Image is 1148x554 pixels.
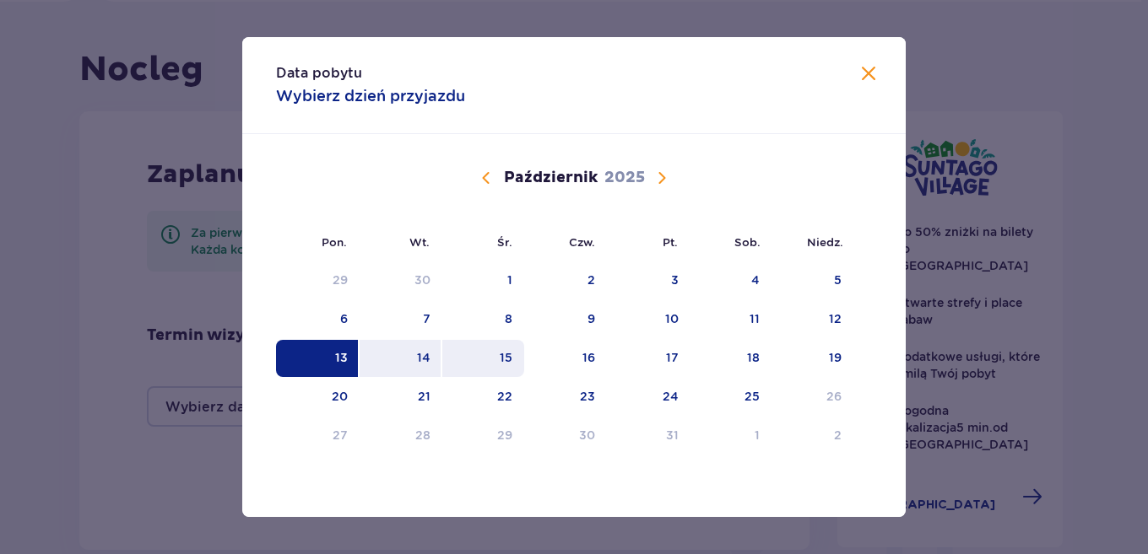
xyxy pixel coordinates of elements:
[504,168,598,188] p: Październik
[497,388,512,405] div: 22
[507,272,512,288] div: 1
[755,427,760,444] div: 1
[607,340,690,377] td: Choose piątek, 17 października 2025 as your check-out date. It’s available.
[360,379,443,416] td: Choose wtorek, 21 października 2025 as your check-out date. It’s available.
[442,301,524,338] td: Choose środa, 8 października 2025 as your check-out date. It’s available.
[418,388,430,405] div: 21
[665,310,679,327] div: 10
[747,349,760,366] div: 18
[276,262,360,299] td: Choose poniedziałek, 29 września 2025 as your check-out date. It’s available.
[666,349,679,366] div: 17
[807,235,843,249] small: Niedz.
[497,427,512,444] div: 29
[772,301,853,338] td: Choose niedziela, 12 października 2025 as your check-out date. It’s available.
[335,349,348,366] div: 13
[360,301,443,338] td: Choose wtorek, 7 października 2025 as your check-out date. It’s available.
[607,379,690,416] td: Choose piątek, 24 października 2025 as your check-out date. It’s available.
[442,417,524,454] td: Not available. środa, 29 października 2025
[750,310,760,327] div: 11
[242,134,906,483] div: Calendar
[607,417,690,454] td: Not available. piątek, 31 października 2025
[333,427,348,444] div: 27
[360,340,443,377] td: Choose wtorek, 14 października 2025 as your check-out date. It’s available.
[360,262,443,299] td: Choose wtorek, 30 września 2025 as your check-out date. It’s available.
[582,349,595,366] div: 16
[442,379,524,416] td: Choose środa, 22 października 2025 as your check-out date. It’s available.
[772,262,853,299] td: Choose niedziela, 5 października 2025 as your check-out date. It’s available.
[524,417,608,454] td: Not available. czwartek, 30 października 2025
[414,272,430,288] div: 30
[690,262,772,299] td: Choose sobota, 4 października 2025 as your check-out date. It’s available.
[322,235,347,249] small: Pon.
[671,272,679,288] div: 3
[663,235,678,249] small: Pt.
[500,349,512,366] div: 15
[442,262,524,299] td: Choose środa, 1 października 2025 as your check-out date. It’s available.
[276,301,360,338] td: Choose poniedziałek, 6 października 2025 as your check-out date. It’s available.
[442,340,524,377] td: Choose środa, 15 października 2025 as your check-out date. It’s available.
[524,340,608,377] td: Choose czwartek, 16 października 2025 as your check-out date. It’s available.
[360,417,443,454] td: Not available. wtorek, 28 października 2025
[417,349,430,366] div: 14
[772,417,853,454] td: Not available. niedziela, 2 listopada 2025
[579,427,595,444] div: 30
[604,168,645,188] p: 2025
[690,379,772,416] td: Choose sobota, 25 października 2025 as your check-out date. It’s available.
[276,417,360,454] td: Not available. poniedziałek, 27 października 2025
[607,301,690,338] td: Choose piątek, 10 października 2025 as your check-out date. It’s available.
[663,388,679,405] div: 24
[690,417,772,454] td: Not available. sobota, 1 listopada 2025
[745,388,760,405] div: 25
[423,310,430,327] div: 7
[690,340,772,377] td: Choose sobota, 18 października 2025 as your check-out date. It’s available.
[415,427,430,444] div: 28
[340,310,348,327] div: 6
[772,340,853,377] td: Choose niedziela, 19 października 2025 as your check-out date. It’s available.
[505,310,512,327] div: 8
[276,379,360,416] td: Choose poniedziałek, 20 października 2025 as your check-out date. It’s available.
[772,379,853,416] td: Not available. niedziela, 26 października 2025
[580,388,595,405] div: 23
[666,427,679,444] div: 31
[409,235,430,249] small: Wt.
[734,235,761,249] small: Sob.
[751,272,760,288] div: 4
[524,262,608,299] td: Choose czwartek, 2 października 2025 as your check-out date. It’s available.
[569,235,595,249] small: Czw.
[524,301,608,338] td: Choose czwartek, 9 października 2025 as your check-out date. It’s available.
[588,310,595,327] div: 9
[588,272,595,288] div: 2
[276,340,360,377] td: Selected as start date. poniedziałek, 13 października 2025
[497,235,512,249] small: Śr.
[333,272,348,288] div: 29
[524,379,608,416] td: Choose czwartek, 23 października 2025 as your check-out date. It’s available.
[332,388,348,405] div: 20
[607,262,690,299] td: Choose piątek, 3 października 2025 as your check-out date. It’s available.
[690,301,772,338] td: Choose sobota, 11 października 2025 as your check-out date. It’s available.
